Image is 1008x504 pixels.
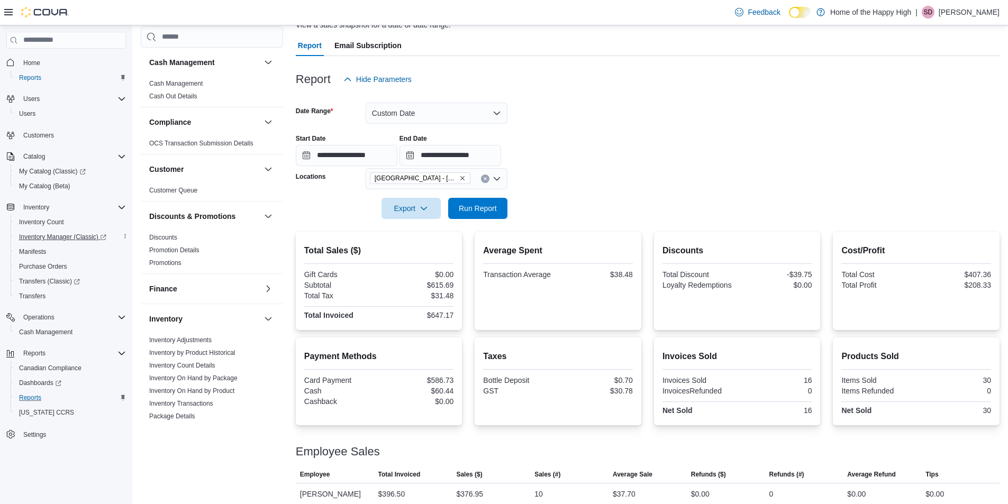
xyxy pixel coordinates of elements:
div: $0.00 [691,488,710,500]
span: Cash Management [149,79,203,88]
h2: Taxes [483,350,633,363]
button: Customer [262,163,275,176]
button: Manifests [11,244,130,259]
h2: Discounts [662,244,812,257]
div: $376.95 [456,488,483,500]
span: Package History [149,425,195,433]
h2: Cost/Profit [841,244,991,257]
div: Cashback [304,397,377,406]
h2: Total Sales ($) [304,244,454,257]
div: Loyalty Redemptions [662,281,735,289]
a: Package Details [149,413,195,420]
button: Inventory [19,201,53,214]
a: Promotion Details [149,246,199,254]
button: Reports [11,70,130,85]
div: $60.44 [381,387,453,395]
div: $0.00 [381,270,453,279]
div: Subtotal [304,281,377,289]
span: Sales (#) [534,470,560,479]
span: Cash Out Details [149,92,197,100]
div: $586.73 [381,376,453,384]
span: Purchase Orders [15,260,126,273]
h2: Payment Methods [304,350,454,363]
a: My Catalog (Classic) [15,165,90,178]
a: Customers [19,129,58,142]
div: Cash Management [141,77,283,107]
span: Inventory Count [19,218,64,226]
img: Cova [21,7,69,17]
a: Dashboards [15,377,66,389]
div: $37.70 [613,488,635,500]
span: My Catalog (Classic) [19,167,86,176]
span: Inventory Count Details [149,361,215,370]
button: Inventory Count [11,215,130,230]
div: $208.33 [919,281,991,289]
span: Inventory Count [15,216,126,228]
span: Reports [19,393,41,402]
a: Inventory On Hand by Product [149,387,234,395]
div: $30.78 [560,387,633,395]
label: Date Range [296,107,333,115]
h3: Report [296,73,331,86]
button: Customer [149,164,260,175]
button: Purchase Orders [11,259,130,274]
button: Reports [19,347,50,360]
input: Dark Mode [789,7,811,18]
button: Catalog [19,150,49,163]
span: My Catalog (Beta) [19,182,70,190]
a: Transfers (Classic) [15,275,84,288]
div: $407.36 [919,270,991,279]
p: Home of the Happy High [830,6,911,19]
span: Package Details [149,412,195,420]
button: My Catalog (Beta) [11,179,130,194]
input: Press the down key to open a popover containing a calendar. [296,145,397,166]
span: Settings [23,430,46,439]
button: Finance [149,283,260,294]
span: Washington CCRS [15,406,126,419]
span: Reports [15,71,126,84]
h3: Cash Management [149,57,215,68]
a: Canadian Compliance [15,362,86,374]
span: Manifests [15,245,126,258]
div: 0 [739,387,812,395]
span: Dashboards [19,379,61,387]
span: Customer Queue [149,186,197,195]
button: Discounts & Promotions [262,210,275,223]
span: Sales ($) [456,470,482,479]
span: Average Refund [847,470,896,479]
button: Compliance [262,116,275,129]
div: Customer [141,184,283,201]
a: Home [19,57,44,69]
div: Card Payment [304,376,377,384]
span: SD [924,6,933,19]
a: Promotions [149,259,181,267]
span: Run Report [459,203,497,214]
span: Operations [19,311,126,324]
strong: Total Invoiced [304,311,353,319]
h3: Discounts & Promotions [149,211,235,222]
button: Finance [262,282,275,295]
span: Dark Mode [789,18,789,19]
span: Sherwood Park - Baseline Road - Fire & Flower [370,172,470,184]
span: Canadian Compliance [15,362,126,374]
button: Home [2,55,130,70]
span: Reports [19,74,41,82]
span: Dashboards [15,377,126,389]
div: $0.00 [739,281,812,289]
button: Remove Sherwood Park - Baseline Road - Fire & Flower from selection in this group [459,175,466,181]
strong: Net Sold [662,406,693,415]
nav: Complex example [6,51,126,470]
button: Users [11,106,130,121]
span: Email Subscription [334,35,402,56]
button: Customers [2,127,130,143]
span: Average Sale [613,470,652,479]
span: OCS Transaction Submission Details [149,139,253,148]
span: Discounts [149,233,177,242]
a: Feedback [731,2,784,23]
button: Cash Management [149,57,260,68]
div: Compliance [141,137,283,154]
a: Inventory Transactions [149,400,213,407]
span: Refunds (#) [769,470,804,479]
button: Cash Management [262,56,275,69]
